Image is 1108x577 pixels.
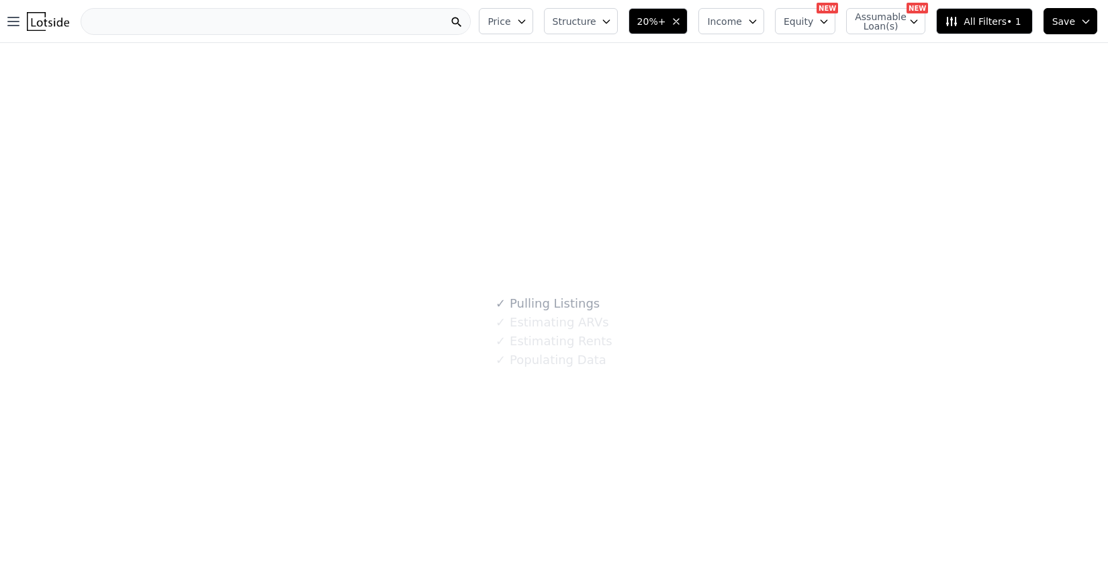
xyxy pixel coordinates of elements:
span: ✓ [496,316,506,329]
span: Structure [553,15,596,28]
div: Populating Data [496,351,606,369]
img: Lotside [27,12,69,31]
span: ✓ [496,297,506,310]
span: ✓ [496,335,506,348]
div: NEW [817,3,838,13]
div: Estimating ARVs [496,313,608,332]
button: Structure [544,8,618,34]
button: Save [1044,8,1097,34]
span: Save [1052,15,1075,28]
div: Pulling Listings [496,294,600,313]
button: Assumable Loan(s) [846,8,925,34]
span: 20%+ [637,15,666,28]
span: All Filters • 1 [945,15,1021,28]
div: NEW [907,3,928,13]
button: All Filters• 1 [936,8,1032,34]
span: Price [488,15,510,28]
span: ✓ [496,353,506,367]
button: 20%+ [629,8,688,34]
button: Price [479,8,533,34]
button: Equity [775,8,835,34]
span: Income [707,15,742,28]
div: Estimating Rents [496,332,612,351]
span: Assumable Loan(s) [855,12,898,31]
button: Income [698,8,764,34]
span: Equity [784,15,813,28]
